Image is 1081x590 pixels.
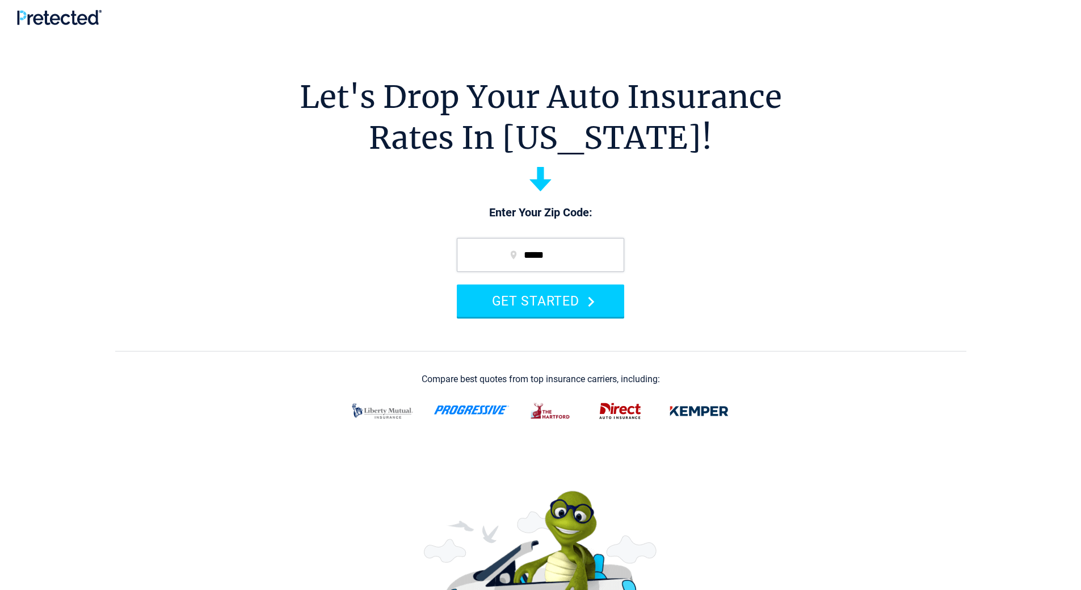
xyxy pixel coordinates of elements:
img: direct [592,396,648,426]
img: progressive [434,405,510,415]
p: Enter Your Zip Code: [445,205,636,221]
button: GET STARTED [457,284,624,317]
div: Compare best quotes from top insurance carriers, including: [422,374,660,384]
img: Pretected Logo [17,10,102,25]
input: zip code [457,238,624,272]
img: kemper [662,396,737,426]
h1: Let's Drop Your Auto Insurance Rates In [US_STATE]! [300,77,782,158]
img: liberty [345,396,420,426]
img: thehartford [523,396,579,426]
